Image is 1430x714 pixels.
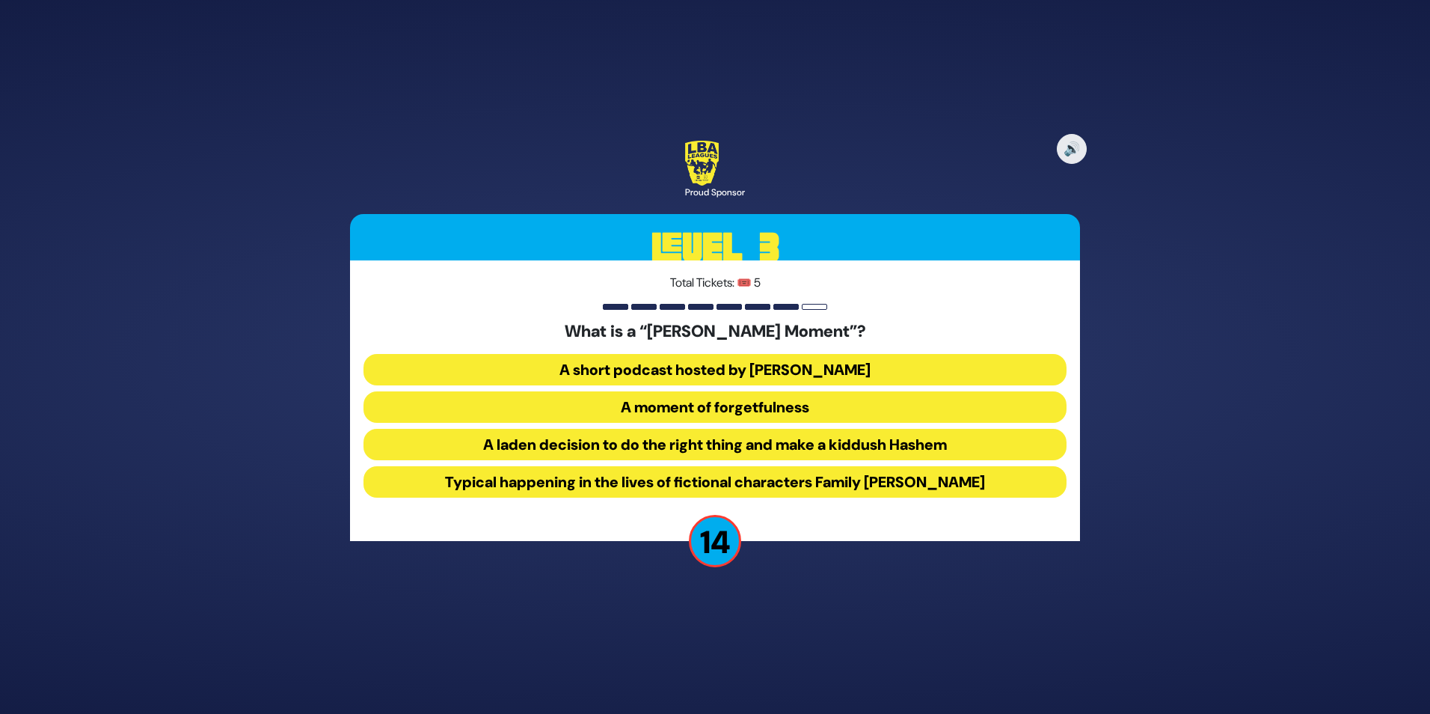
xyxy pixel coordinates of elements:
button: Typical happening in the lives of fictional characters Family [PERSON_NAME] [363,466,1067,498]
button: 🔊 [1057,134,1087,164]
p: 14 [689,515,741,567]
img: LBA [685,141,719,186]
p: Total Tickets: 🎟️ 5 [363,274,1067,292]
h5: What is a “[PERSON_NAME] Moment”? [363,322,1067,341]
h3: Level 3 [350,214,1080,281]
button: A moment of forgetfulness [363,391,1067,423]
div: Proud Sponsor [685,186,745,199]
button: A short podcast hosted by [PERSON_NAME] [363,354,1067,385]
button: A laden decision to do the right thing and make a kiddush Hashem [363,429,1067,460]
